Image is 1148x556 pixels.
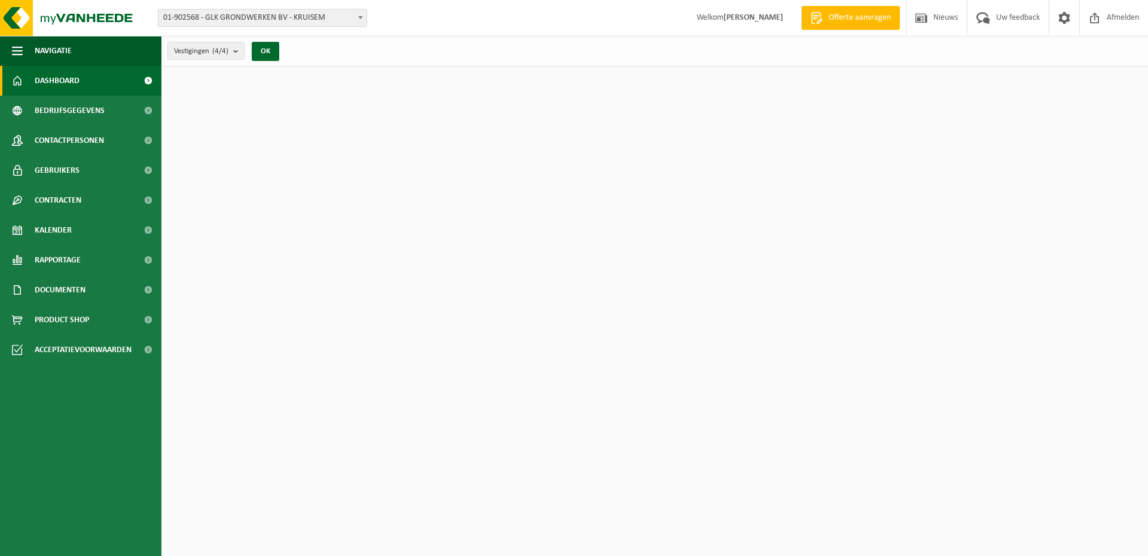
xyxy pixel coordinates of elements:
[6,530,200,556] iframe: chat widget
[723,13,783,22] strong: [PERSON_NAME]
[35,245,81,275] span: Rapportage
[174,42,228,60] span: Vestigingen
[35,126,104,155] span: Contactpersonen
[35,185,81,215] span: Contracten
[35,36,72,66] span: Navigatie
[158,9,367,27] span: 01-902568 - GLK GRONDWERKEN BV - KRUISEM
[252,42,279,61] button: OK
[801,6,900,30] a: Offerte aanvragen
[35,155,80,185] span: Gebruikers
[35,215,72,245] span: Kalender
[35,96,105,126] span: Bedrijfsgegevens
[35,275,86,305] span: Documenten
[158,10,367,26] span: 01-902568 - GLK GRONDWERKEN BV - KRUISEM
[35,66,80,96] span: Dashboard
[35,335,132,365] span: Acceptatievoorwaarden
[167,42,245,60] button: Vestigingen(4/4)
[826,12,894,24] span: Offerte aanvragen
[212,47,228,55] count: (4/4)
[35,305,89,335] span: Product Shop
